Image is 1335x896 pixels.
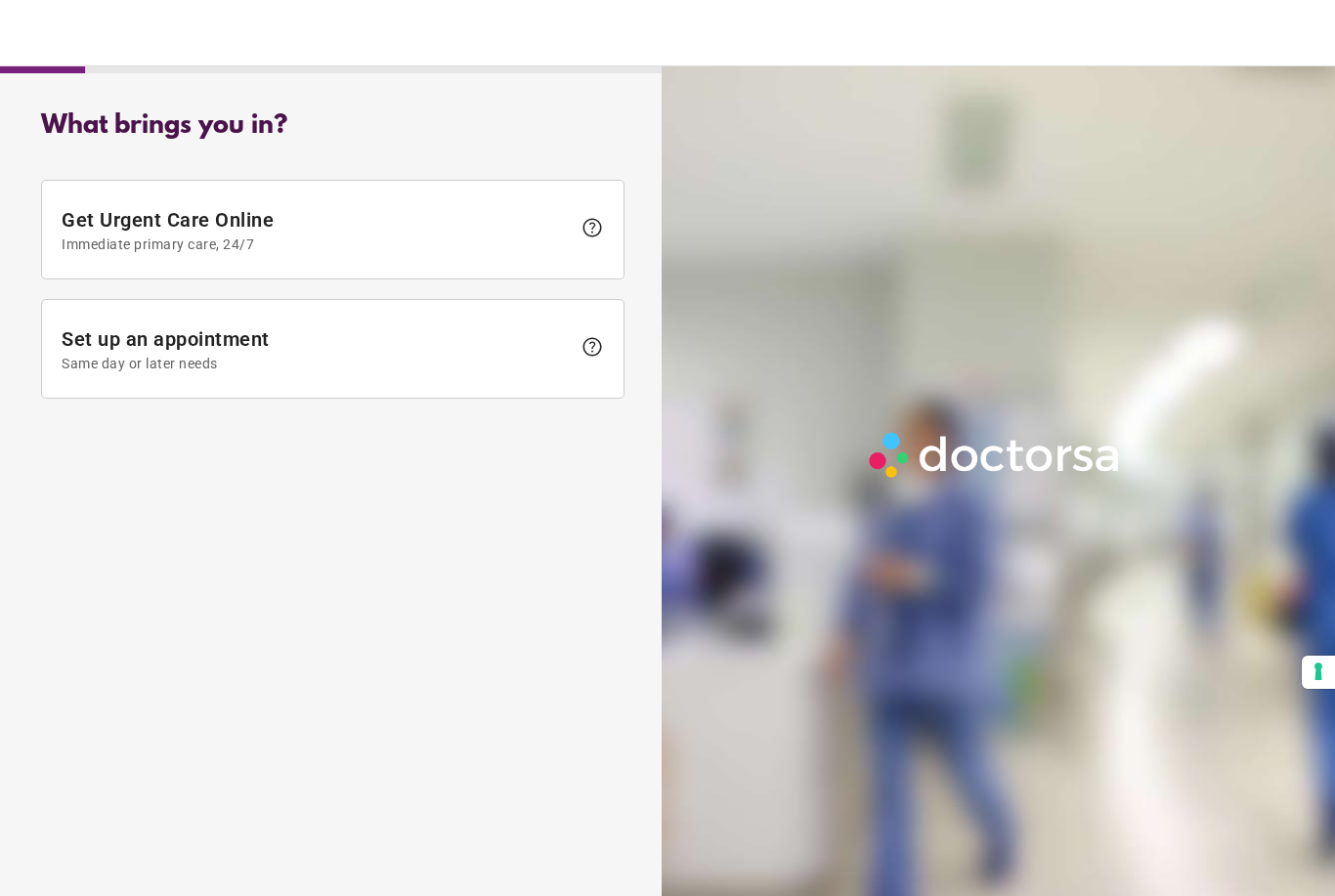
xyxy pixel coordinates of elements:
[62,327,571,371] span: Set up an appointment
[62,236,571,252] span: Immediate primary care, 24/7
[62,356,571,371] span: Same day or later needs
[581,335,604,359] span: help
[62,208,571,252] span: Get Urgent Care Online
[1302,656,1335,689] button: Your consent preferences for tracking technologies
[41,111,624,141] div: What brings you in?
[581,216,604,239] span: help
[862,425,1129,485] img: Logo-Doctorsa-trans-White-partial-flat.png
